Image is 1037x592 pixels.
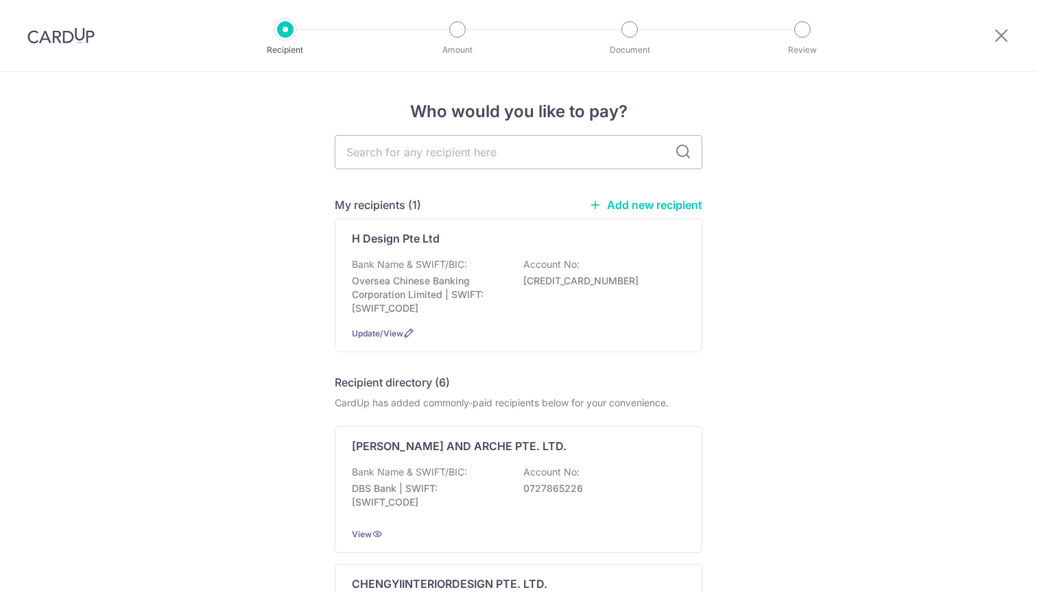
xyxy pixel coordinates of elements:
a: Add new recipient [589,198,702,212]
p: CHENGYIINTERIORDESIGN PTE. LTD. [352,576,547,592]
a: View [352,529,372,539]
img: CardUp [27,27,95,44]
p: Account No: [523,465,580,479]
p: Review [752,43,853,57]
p: Recipient [235,43,336,57]
p: Amount [407,43,508,57]
h5: Recipient directory (6) [335,374,450,391]
p: Oversea Chinese Banking Corporation Limited | SWIFT: [SWIFT_CODE] [352,274,505,315]
p: Account No: [523,258,580,271]
p: Bank Name & SWIFT/BIC: [352,258,467,271]
p: [PERSON_NAME] AND ARCHE PTE. LTD. [352,438,567,454]
h5: My recipients (1) [335,197,421,213]
h4: Who would you like to pay? [335,99,702,124]
p: Bank Name & SWIFT/BIC: [352,465,467,479]
div: CardUp has added commonly-paid recipients below for your convenience. [335,396,702,410]
p: [CREDIT_CARD_NUMBER] [523,274,677,288]
a: Update/View [352,328,403,338]
input: Search for any recipient here [335,135,702,169]
p: DBS Bank | SWIFT: [SWIFT_CODE] [352,482,505,509]
p: Document [579,43,680,57]
p: H Design Pte Ltd [352,230,440,247]
p: 0727865226 [523,482,677,495]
